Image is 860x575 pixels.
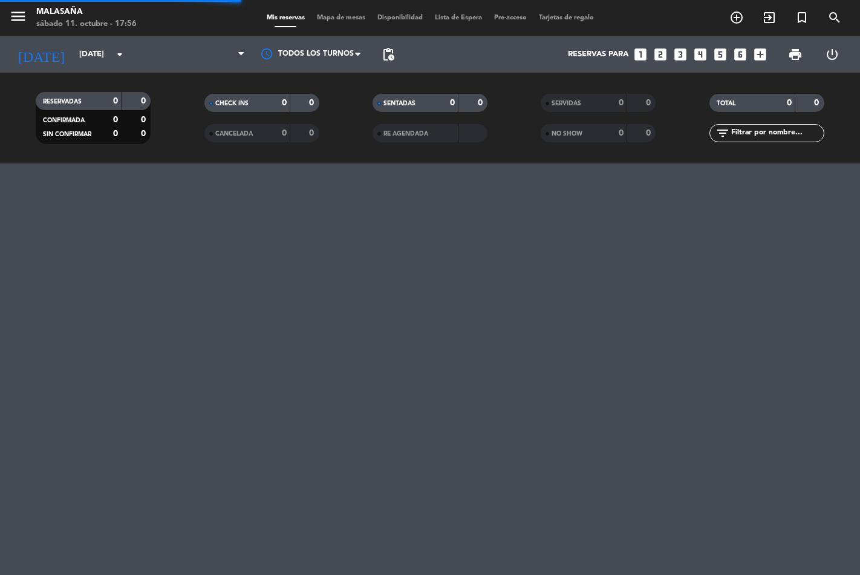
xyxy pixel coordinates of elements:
[619,99,624,107] strong: 0
[371,15,429,21] span: Disponibilidad
[646,129,653,137] strong: 0
[827,10,842,25] i: search
[112,47,127,62] i: arrow_drop_down
[141,116,148,124] strong: 0
[619,129,624,137] strong: 0
[633,47,648,62] i: looks_one
[9,41,73,68] i: [DATE]
[814,36,852,73] div: LOG OUT
[568,50,628,59] span: Reservas para
[732,47,748,62] i: looks_6
[381,47,396,62] span: pending_actions
[752,47,768,62] i: add_box
[692,47,708,62] i: looks_4
[673,47,688,62] i: looks_3
[36,6,137,18] div: Malasaña
[141,130,148,138] strong: 0
[383,131,428,137] span: RE AGENDADA
[282,129,287,137] strong: 0
[552,131,582,137] span: NO SHOW
[730,126,824,140] input: Filtrar por nombre...
[113,130,118,138] strong: 0
[488,15,533,21] span: Pre-acceso
[141,97,148,105] strong: 0
[261,15,311,21] span: Mis reservas
[282,99,287,107] strong: 0
[729,10,744,25] i: add_circle_outline
[215,131,253,137] span: CANCELADA
[309,99,316,107] strong: 0
[825,47,839,62] i: power_settings_new
[715,126,730,140] i: filter_list
[215,100,249,107] span: CHECK INS
[113,97,118,105] strong: 0
[795,10,809,25] i: turned_in_not
[450,99,455,107] strong: 0
[478,99,485,107] strong: 0
[9,7,27,25] i: menu
[787,99,792,107] strong: 0
[717,100,735,107] span: TOTAL
[36,18,137,30] div: sábado 11. octubre - 17:56
[552,100,581,107] span: SERVIDAS
[309,129,316,137] strong: 0
[9,7,27,30] button: menu
[814,99,821,107] strong: 0
[43,99,82,105] span: RESERVADAS
[429,15,488,21] span: Lista de Espera
[43,117,85,123] span: CONFIRMADA
[762,10,777,25] i: exit_to_app
[311,15,371,21] span: Mapa de mesas
[653,47,668,62] i: looks_two
[533,15,600,21] span: Tarjetas de regalo
[43,131,91,137] span: SIN CONFIRMAR
[712,47,728,62] i: looks_5
[113,116,118,124] strong: 0
[383,100,415,107] span: SENTADAS
[646,99,653,107] strong: 0
[788,47,803,62] span: print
